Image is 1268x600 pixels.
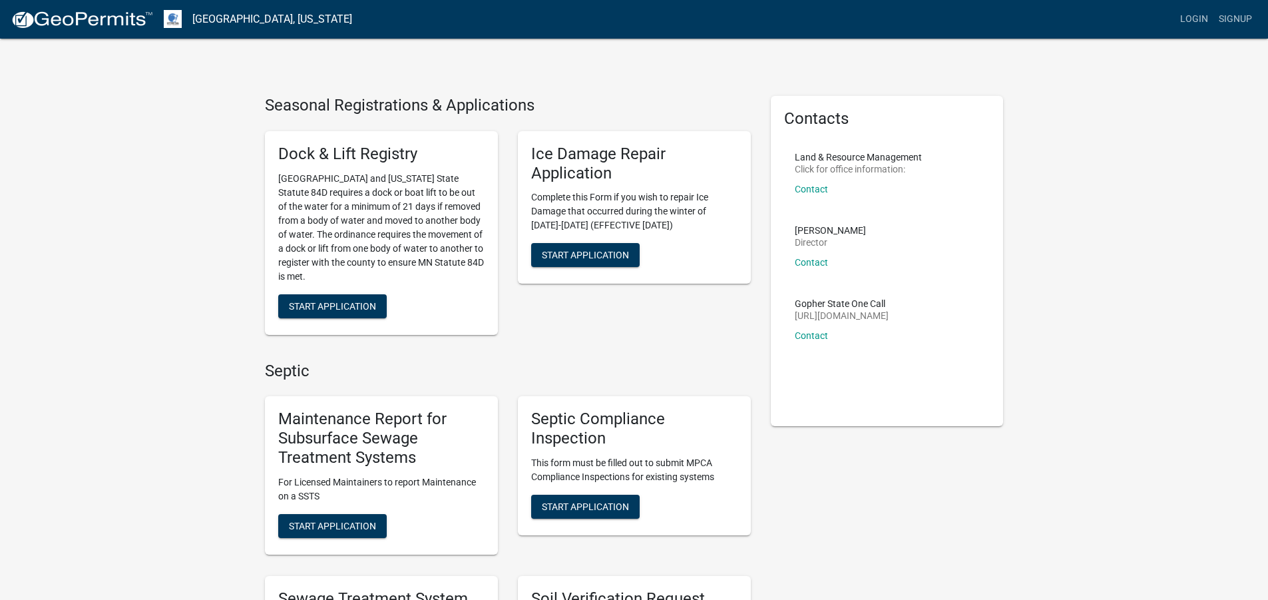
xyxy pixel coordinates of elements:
[795,164,922,174] p: Click for office information:
[795,238,866,247] p: Director
[542,501,629,511] span: Start Application
[542,250,629,260] span: Start Application
[795,226,866,235] p: [PERSON_NAME]
[265,362,751,381] h4: Septic
[531,190,738,232] p: Complete this Form if you wish to repair Ice Damage that occurred during the winter of [DATE]-[DA...
[289,300,376,311] span: Start Application
[795,184,828,194] a: Contact
[278,410,485,467] h5: Maintenance Report for Subsurface Sewage Treatment Systems
[278,145,485,164] h5: Dock & Lift Registry
[265,96,751,115] h4: Seasonal Registrations & Applications
[531,410,738,448] h5: Septic Compliance Inspection
[278,172,485,284] p: [GEOGRAPHIC_DATA] and [US_STATE] State Statute 84D requires a dock or boat lift to be out of the ...
[164,10,182,28] img: Otter Tail County, Minnesota
[795,330,828,341] a: Contact
[531,145,738,183] h5: Ice Damage Repair Application
[1213,7,1257,32] a: Signup
[531,456,738,484] p: This form must be filled out to submit MPCA Compliance Inspections for existing systems
[1175,7,1213,32] a: Login
[784,109,990,129] h5: Contacts
[795,152,922,162] p: Land & Resource Management
[278,294,387,318] button: Start Application
[278,475,485,503] p: For Licensed Maintainers to report Maintenance on a SSTS
[278,514,387,538] button: Start Application
[795,299,889,308] p: Gopher State One Call
[192,8,352,31] a: [GEOGRAPHIC_DATA], [US_STATE]
[531,495,640,519] button: Start Application
[795,257,828,268] a: Contact
[289,520,376,531] span: Start Application
[531,243,640,267] button: Start Application
[795,311,889,320] p: [URL][DOMAIN_NAME]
